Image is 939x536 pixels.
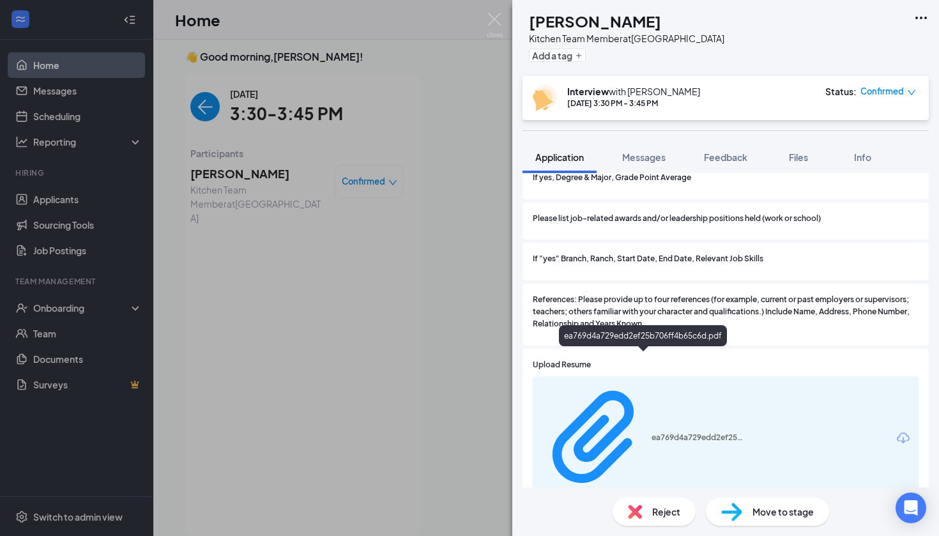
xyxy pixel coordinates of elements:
div: [DATE] 3:30 PM - 3:45 PM [567,98,700,109]
span: Application [535,151,584,163]
span: References: Please provide up to four references (for example, current or past employers or super... [533,294,919,330]
span: Feedback [704,151,747,163]
div: Kitchen Team Member at [GEOGRAPHIC_DATA] [529,32,724,45]
span: If yes, Degree & Major, Grade Point Average [533,172,691,184]
a: Paperclipea769d4a729edd2ef25b706ff4b65c6d.pdf [540,382,747,495]
div: Open Intercom Messenger [896,493,926,523]
span: Reject [652,505,680,519]
div: ea769d4a729edd2ef25b706ff4b65c6d.pdf [559,325,727,346]
h1: [PERSON_NAME] [529,10,661,32]
span: down [907,88,916,97]
span: Files [789,151,808,163]
div: Status : [825,85,857,98]
b: Interview [567,86,609,97]
span: Info [854,151,871,163]
svg: Ellipses [913,10,929,26]
span: Please list job-related awards and/or leadership positions held (work or school) [533,213,821,225]
svg: Plus [575,52,583,59]
span: Messages [622,151,666,163]
span: If "yes" Branch, Ranch, Start Date, End Date, Relevant Job Skills [533,253,763,265]
div: with [PERSON_NAME] [567,85,700,98]
div: ea769d4a729edd2ef25b706ff4b65c6d.pdf [652,433,747,443]
svg: Paperclip [540,382,652,493]
button: PlusAdd a tag [529,49,586,62]
span: Upload Resume [533,359,591,371]
span: Move to stage [752,505,814,519]
svg: Download [896,431,911,446]
span: Confirmed [860,85,904,98]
